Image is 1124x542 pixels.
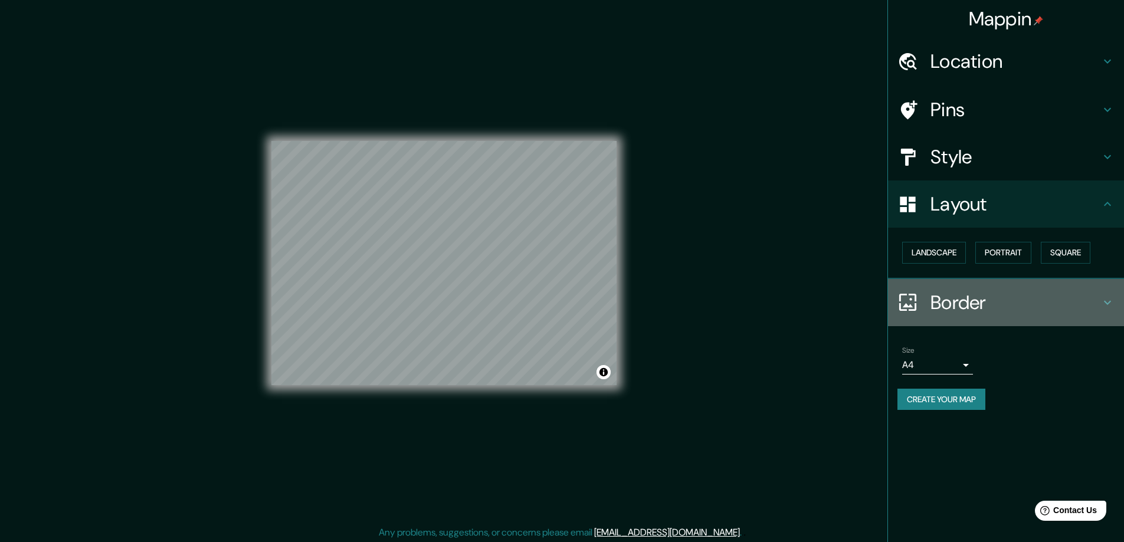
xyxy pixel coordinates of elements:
[930,98,1100,121] h4: Pins
[597,365,611,379] button: Toggle attribution
[271,141,617,385] canvas: Map
[930,192,1100,216] h4: Layout
[969,7,1044,31] h4: Mappin
[930,50,1100,73] h4: Location
[888,86,1124,133] div: Pins
[930,291,1100,314] h4: Border
[902,345,915,355] label: Size
[902,242,966,264] button: Landscape
[1019,496,1111,529] iframe: Help widget launcher
[888,133,1124,180] div: Style
[902,356,973,375] div: A4
[594,526,740,538] a: [EMAIL_ADDRESS][DOMAIN_NAME]
[975,242,1031,264] button: Portrait
[379,525,742,540] p: Any problems, suggestions, or concerns please email .
[897,389,985,410] button: Create your map
[888,38,1124,85] div: Location
[1034,16,1043,25] img: pin-icon.png
[888,279,1124,326] div: Border
[742,525,743,540] div: .
[888,180,1124,228] div: Layout
[1041,242,1090,264] button: Square
[930,145,1100,169] h4: Style
[743,525,746,540] div: .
